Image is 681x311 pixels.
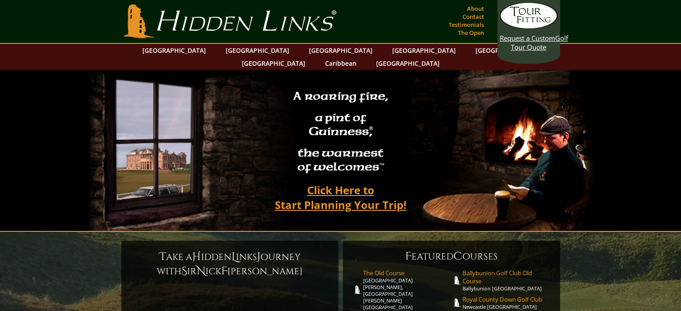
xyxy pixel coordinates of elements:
[138,44,210,57] a: [GEOGRAPHIC_DATA]
[463,269,551,292] a: Ballybunion Golf Club Old CourseBallybunion [GEOGRAPHIC_DATA]
[465,2,486,15] a: About
[500,2,558,51] a: Request a CustomGolf Tour Quote
[500,34,555,43] span: Request a Custom
[456,26,486,39] a: The Open
[231,250,236,264] span: L
[266,179,415,215] a: Click Here toStart Planning Your Trip!
[363,269,452,311] a: The Old Course[GEOGRAPHIC_DATA][PERSON_NAME], [GEOGRAPHIC_DATA][PERSON_NAME] [GEOGRAPHIC_DATA]
[197,264,206,278] span: N
[460,10,486,23] a: Contact
[221,44,294,57] a: [GEOGRAPHIC_DATA]
[471,44,544,57] a: [GEOGRAPHIC_DATA]
[446,18,486,31] a: Testimonials
[372,57,444,70] a: [GEOGRAPHIC_DATA]
[287,85,394,179] h2: A roaring fire, a pint of Guinness , the warmest of welcomes™.
[237,57,310,70] a: [GEOGRAPHIC_DATA]
[159,250,166,264] span: T
[130,250,330,278] h6: ake a idden inks ourney with ir ick [PERSON_NAME]
[388,44,460,57] a: [GEOGRAPHIC_DATA]
[454,249,463,264] span: C
[321,57,361,70] a: Caribbean
[463,269,551,285] span: Ballybunion Golf Club Old Course
[221,264,227,278] span: F
[463,295,551,310] a: Royal County Down Golf ClubNewcastle [GEOGRAPHIC_DATA]
[463,295,551,303] span: Royal County Down Golf Club
[405,249,411,264] span: F
[304,44,377,57] a: [GEOGRAPHIC_DATA]
[192,250,201,264] span: H
[181,264,187,278] span: S
[352,249,551,264] h6: eatured ourses
[363,269,452,277] span: The Old Course
[257,250,261,264] span: J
